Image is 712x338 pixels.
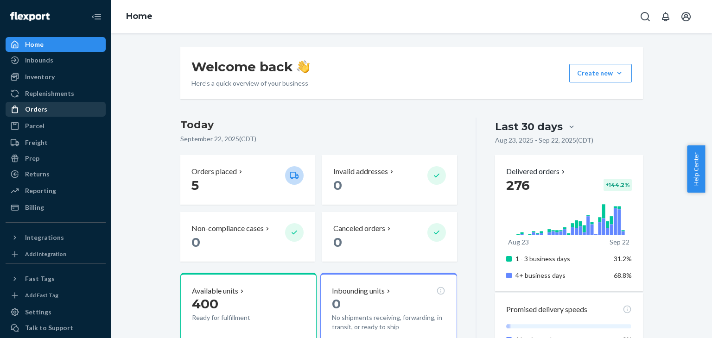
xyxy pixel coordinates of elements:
[333,223,385,234] p: Canceled orders
[191,166,237,177] p: Orders placed
[191,234,200,250] span: 0
[25,72,55,81] div: Inventory
[180,118,457,132] h3: Today
[614,271,632,279] span: 68.8%
[192,296,218,312] span: 400
[656,7,675,26] button: Open notifications
[25,274,55,283] div: Fast Tags
[6,102,106,117] a: Orders
[25,121,44,131] div: Parcel
[6,320,106,335] button: Talk to Support
[180,155,315,205] button: Orders placed 5
[6,135,106,150] a: Freight
[6,230,106,245] button: Integrations
[25,105,47,114] div: Orders
[506,177,530,193] span: 276
[25,307,51,317] div: Settings
[6,290,106,301] a: Add Fast Tag
[515,254,607,263] p: 1 - 3 business days
[508,238,529,247] p: Aug 23
[25,291,58,299] div: Add Fast Tag
[25,250,66,258] div: Add Integration
[297,60,310,73] img: hand-wave emoji
[25,186,56,195] div: Reporting
[191,58,310,75] h1: Welcome back
[25,323,73,332] div: Talk to Support
[6,119,106,133] a: Parcel
[569,64,632,82] button: Create new
[6,167,106,182] a: Returns
[333,177,342,193] span: 0
[687,145,705,193] button: Help Center
[6,69,106,84] a: Inventory
[6,305,106,319] a: Settings
[191,177,199,193] span: 5
[332,313,445,332] p: No shipments receiving, forwarding, in transit, or ready to ship
[6,249,106,260] a: Add Integration
[322,155,457,205] button: Invalid addresses 0
[6,37,106,52] a: Home
[192,313,278,322] p: Ready for fulfillment
[6,183,106,198] a: Reporting
[6,53,106,68] a: Inbounds
[506,304,587,315] p: Promised delivery speeds
[25,154,39,163] div: Prep
[87,7,106,26] button: Close Navigation
[677,7,695,26] button: Open account menu
[25,40,44,49] div: Home
[25,138,48,147] div: Freight
[25,233,64,242] div: Integrations
[506,166,567,177] button: Delivered orders
[610,238,629,247] p: Sep 22
[322,212,457,262] button: Canceled orders 0
[191,223,264,234] p: Non-compliance cases
[191,79,310,88] p: Here’s a quick overview of your business
[6,86,106,101] a: Replenishments
[515,271,607,280] p: 4+ business days
[332,296,341,312] span: 0
[333,234,342,250] span: 0
[25,89,74,98] div: Replenishments
[604,179,632,191] div: + 144.2 %
[6,151,106,166] a: Prep
[25,203,44,212] div: Billing
[180,134,457,144] p: September 22, 2025 ( CDT )
[180,212,315,262] button: Non-compliance cases 0
[119,3,160,30] ol: breadcrumbs
[495,136,593,145] p: Aug 23, 2025 - Sep 22, 2025 ( CDT )
[192,286,238,296] p: Available units
[10,12,50,21] img: Flexport logo
[6,200,106,215] a: Billing
[6,271,106,286] button: Fast Tags
[126,11,153,21] a: Home
[332,286,385,296] p: Inbounding units
[33,6,52,15] span: Chat
[495,119,563,134] div: Last 30 days
[25,56,53,65] div: Inbounds
[333,166,388,177] p: Invalid addresses
[25,169,50,179] div: Returns
[636,7,655,26] button: Open Search Box
[614,255,632,263] span: 31.2%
